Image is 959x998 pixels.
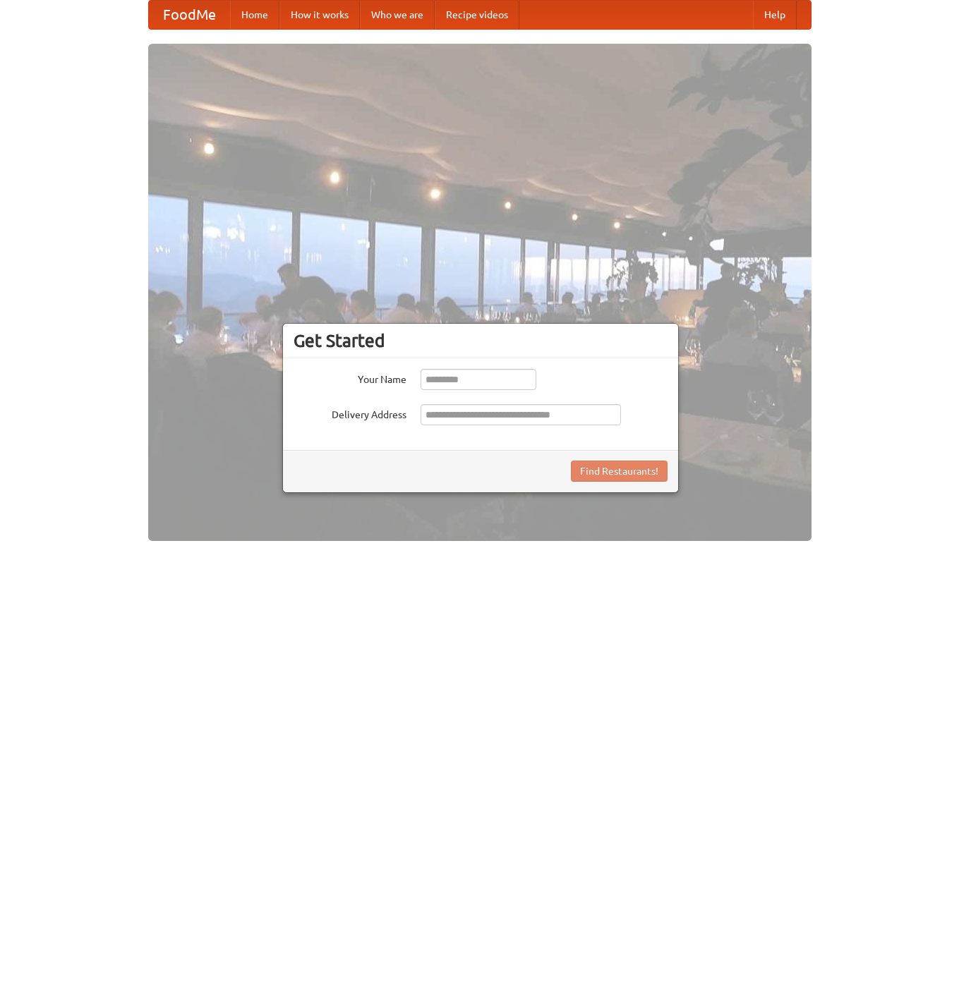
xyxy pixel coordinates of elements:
[360,1,435,29] a: Who we are
[230,1,279,29] a: Home
[753,1,797,29] a: Help
[149,1,230,29] a: FoodMe
[294,369,406,387] label: Your Name
[294,404,406,422] label: Delivery Address
[435,1,519,29] a: Recipe videos
[571,461,668,482] button: Find Restaurants!
[279,1,360,29] a: How it works
[294,330,668,351] h3: Get Started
